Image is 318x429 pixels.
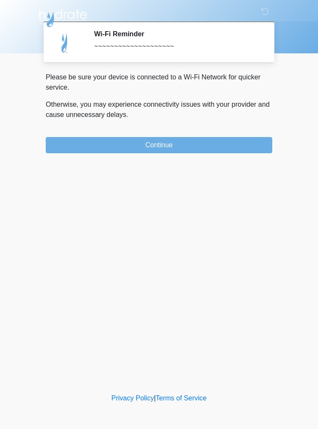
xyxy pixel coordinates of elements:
[52,30,78,55] img: Agent Avatar
[46,72,272,93] p: Please be sure your device is connected to a Wi-Fi Network for quicker service.
[112,394,154,402] a: Privacy Policy
[94,41,259,52] div: ~~~~~~~~~~~~~~~~~~~~
[156,394,206,402] a: Terms of Service
[46,99,272,120] p: Otherwise, you may experience connectivity issues with your provider and cause unnecessary delays
[37,6,88,28] img: Hydrate IV Bar - Flagstaff Logo
[127,111,128,118] span: .
[46,137,272,153] button: Continue
[154,394,156,402] a: |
